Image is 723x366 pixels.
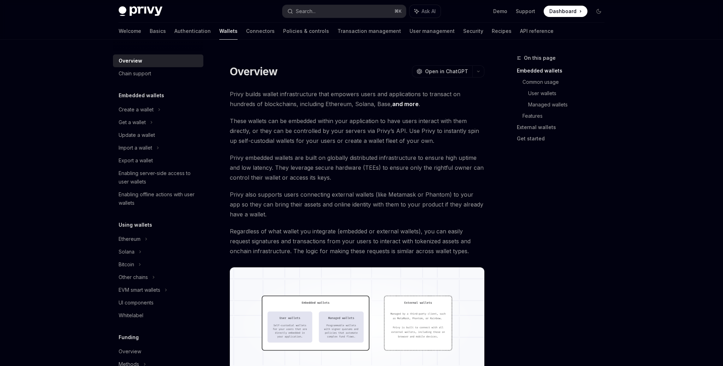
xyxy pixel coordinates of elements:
[119,221,152,229] h5: Using wallets
[230,65,277,78] h1: Overview
[113,188,203,209] a: Enabling offline actions with user wallets
[422,8,436,15] span: Ask AI
[337,23,401,40] a: Transaction management
[119,169,199,186] div: Enabling server-side access to user wallets
[113,154,203,167] a: Export a wallet
[246,23,275,40] a: Connectors
[522,110,610,122] a: Features
[119,273,148,281] div: Other chains
[282,5,406,18] button: Search...⌘K
[150,23,166,40] a: Basics
[119,6,162,16] img: dark logo
[119,156,153,165] div: Export a wallet
[493,8,507,15] a: Demo
[544,6,587,17] a: Dashboard
[119,91,164,100] h5: Embedded wallets
[119,235,141,243] div: Ethereum
[230,116,484,146] span: These wallets can be embedded within your application to have users interact with them directly, ...
[517,122,610,133] a: External wallets
[113,54,203,67] a: Overview
[119,286,160,294] div: EVM smart wallets
[119,260,134,269] div: Bitcoin
[392,100,419,108] a: and more
[119,144,152,152] div: Import a wallet
[119,298,154,307] div: UI components
[113,167,203,188] a: Enabling server-side access to user wallets
[283,23,329,40] a: Policies & controls
[119,57,142,65] div: Overview
[119,131,155,139] div: Update a wallet
[119,69,151,78] div: Chain support
[517,133,610,144] a: Get started
[410,5,441,18] button: Ask AI
[425,68,468,75] span: Open in ChatGPT
[230,190,484,219] span: Privy also supports users connecting external wallets (like Metamask or Phantom) to your app so t...
[113,345,203,358] a: Overview
[394,8,402,14] span: ⌘ K
[524,54,556,62] span: On this page
[412,65,472,77] button: Open in ChatGPT
[119,347,141,356] div: Overview
[113,296,203,309] a: UI components
[516,8,535,15] a: Support
[119,118,146,127] div: Get a wallet
[119,190,199,207] div: Enabling offline actions with user wallets
[230,89,484,109] span: Privy builds wallet infrastructure that empowers users and applications to transact on hundreds o...
[517,65,610,76] a: Embedded wallets
[219,23,238,40] a: Wallets
[119,311,143,320] div: Whitelabel
[520,23,554,40] a: API reference
[113,309,203,322] a: Whitelabel
[119,23,141,40] a: Welcome
[593,6,604,17] button: Toggle dark mode
[230,226,484,256] span: Regardless of what wallet you integrate (embedded or external wallets), you can easily request si...
[522,76,610,88] a: Common usage
[113,67,203,80] a: Chain support
[492,23,512,40] a: Recipes
[549,8,576,15] span: Dashboard
[119,248,135,256] div: Solana
[296,7,316,16] div: Search...
[119,333,139,342] h5: Funding
[119,105,154,114] div: Create a wallet
[463,23,483,40] a: Security
[528,88,610,99] a: User wallets
[113,129,203,141] a: Update a wallet
[410,23,455,40] a: User management
[174,23,211,40] a: Authentication
[528,99,610,110] a: Managed wallets
[230,153,484,182] span: Privy embedded wallets are built on globally distributed infrastructure to ensure high uptime and...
